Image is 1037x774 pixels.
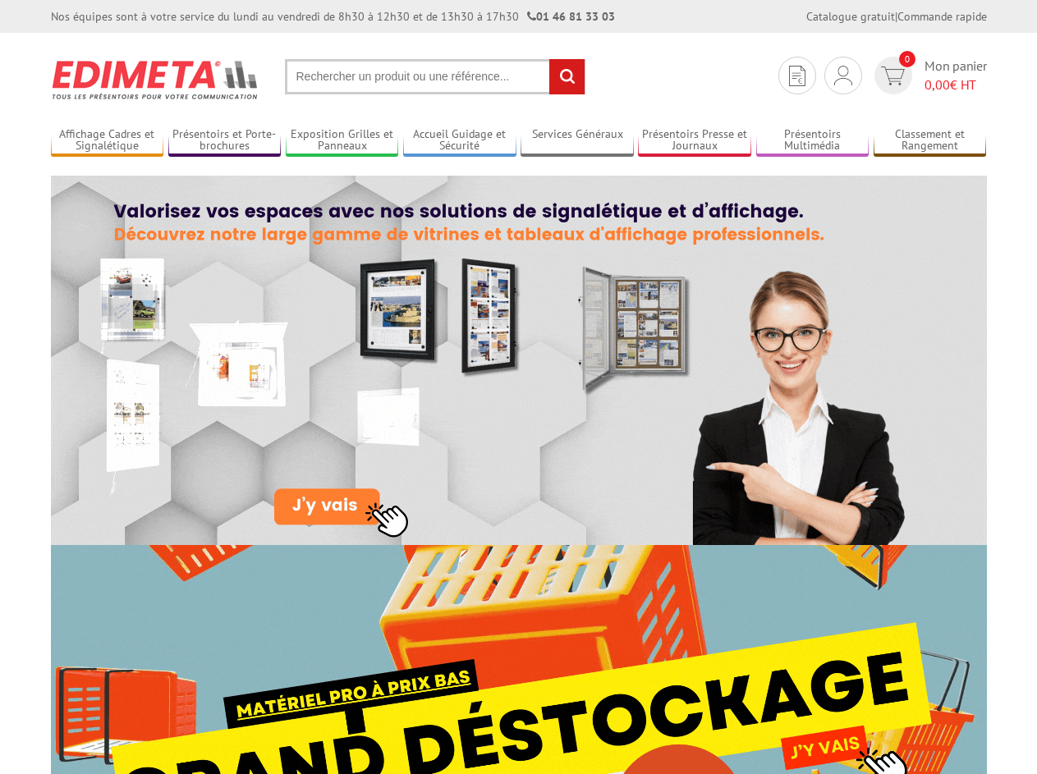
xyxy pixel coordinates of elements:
[897,9,987,24] a: Commande rapide
[285,59,585,94] input: Rechercher un produit ou une référence...
[925,76,987,94] span: € HT
[806,9,895,24] a: Catalogue gratuit
[521,127,634,154] a: Services Généraux
[403,127,516,154] a: Accueil Guidage et Sécurité
[874,127,987,154] a: Classement et Rangement
[789,66,805,86] img: devis rapide
[51,49,260,110] img: Présentoir, panneau, stand - Edimeta - PLV, affichage, mobilier bureau, entreprise
[806,8,987,25] div: |
[168,127,282,154] a: Présentoirs et Porte-brochures
[756,127,870,154] a: Présentoirs Multimédia
[881,66,905,85] img: devis rapide
[549,59,585,94] input: rechercher
[899,51,915,67] span: 0
[925,76,950,93] span: 0,00
[638,127,751,154] a: Présentoirs Presse et Journaux
[834,66,852,85] img: devis rapide
[51,127,164,154] a: Affichage Cadres et Signalétique
[925,57,987,94] span: Mon panier
[286,127,399,154] a: Exposition Grilles et Panneaux
[527,9,615,24] strong: 01 46 81 33 03
[51,8,615,25] div: Nos équipes sont à votre service du lundi au vendredi de 8h30 à 12h30 et de 13h30 à 17h30
[870,57,987,94] a: devis rapide 0 Mon panier 0,00€ HT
